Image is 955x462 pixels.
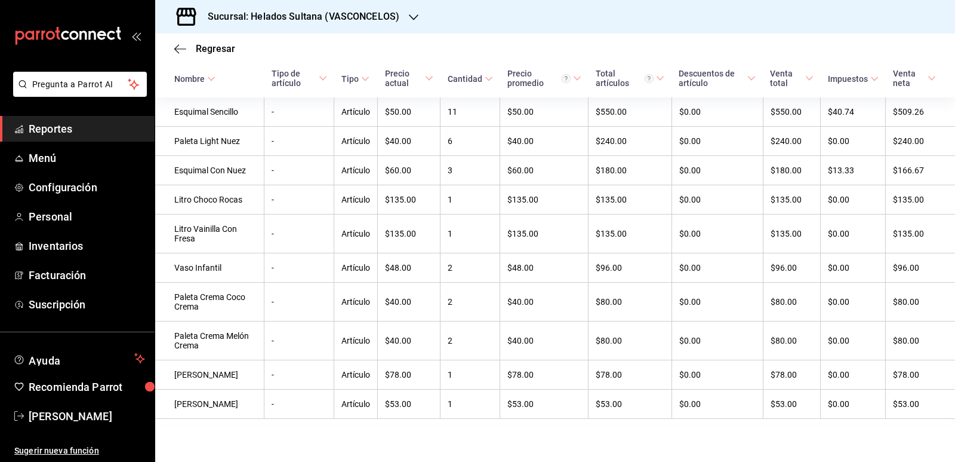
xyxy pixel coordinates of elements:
[770,69,814,88] span: Venta total
[821,97,886,127] td: $40.74
[29,267,145,283] span: Facturación
[500,185,589,215] td: $135.00
[589,156,671,185] td: $180.00
[341,74,359,84] div: Tipo
[440,390,500,419] td: 1
[378,127,440,156] td: $40.00
[334,185,378,215] td: Artículo
[440,156,500,185] td: 3
[440,283,500,322] td: 2
[264,360,334,390] td: -
[448,74,493,84] span: Cantidad
[264,283,334,322] td: -
[821,283,886,322] td: $0.00
[155,283,264,322] td: Paleta Crema Coco Crema
[645,74,654,83] svg: El total artículos considera cambios de precios en los artículos así como costos adicionales por ...
[596,69,654,88] div: Total artículos
[562,74,571,83] svg: Precio promedio = Total artículos / cantidad
[378,390,440,419] td: $53.00
[198,10,399,24] h3: Sucursal: Helados Sultana (VASCONCELOS)
[893,69,936,88] span: Venta neta
[440,127,500,156] td: 6
[385,69,423,88] div: Precio actual
[763,185,821,215] td: $135.00
[886,390,955,419] td: $53.00
[264,185,334,215] td: -
[14,445,145,457] span: Sugerir nueva función
[500,97,589,127] td: $50.00
[155,390,264,419] td: [PERSON_NAME]
[589,322,671,360] td: $80.00
[29,379,145,395] span: Recomienda Parrot
[671,253,763,283] td: $0.00
[155,322,264,360] td: Paleta Crema Melón Crema
[886,156,955,185] td: $166.67
[589,127,671,156] td: $240.00
[821,390,886,419] td: $0.00
[378,283,440,322] td: $40.00
[440,185,500,215] td: 1
[272,69,327,88] span: Tipo de artículo
[440,97,500,127] td: 11
[448,74,482,84] div: Cantidad
[589,97,671,127] td: $550.00
[886,127,955,156] td: $240.00
[334,390,378,419] td: Artículo
[500,283,589,322] td: $40.00
[334,283,378,322] td: Artículo
[671,360,763,390] td: $0.00
[671,283,763,322] td: $0.00
[589,360,671,390] td: $78.00
[378,322,440,360] td: $40.00
[671,127,763,156] td: $0.00
[763,127,821,156] td: $240.00
[500,156,589,185] td: $60.00
[886,322,955,360] td: $80.00
[155,360,264,390] td: [PERSON_NAME]
[174,74,215,84] span: Nombre
[828,74,868,84] div: Impuestos
[155,253,264,283] td: Vaso Infantil
[589,390,671,419] td: $53.00
[155,156,264,185] td: Esquimal Con Nuez
[821,322,886,360] td: $0.00
[671,185,763,215] td: $0.00
[671,156,763,185] td: $0.00
[155,185,264,215] td: Litro Choco Rocas
[886,97,955,127] td: $509.26
[334,360,378,390] td: Artículo
[29,238,145,254] span: Inventarios
[589,185,671,215] td: $135.00
[507,69,571,88] div: Precio promedio
[155,127,264,156] td: Paleta Light Nuez
[131,31,141,41] button: open_drawer_menu
[155,97,264,127] td: Esquimal Sencillo
[763,390,821,419] td: $53.00
[29,408,145,424] span: [PERSON_NAME]
[29,150,145,166] span: Menú
[174,74,205,84] div: Nombre
[334,253,378,283] td: Artículo
[174,43,235,54] button: Regresar
[341,74,369,84] span: Tipo
[886,360,955,390] td: $78.00
[821,156,886,185] td: $13.33
[378,360,440,390] td: $78.00
[29,209,145,225] span: Personal
[500,127,589,156] td: $40.00
[29,296,145,313] span: Suscripción
[29,121,145,137] span: Reportes
[334,97,378,127] td: Artículo
[264,215,334,253] td: -
[763,215,821,253] td: $135.00
[821,360,886,390] td: $0.00
[378,97,440,127] td: $50.00
[500,322,589,360] td: $40.00
[264,253,334,283] td: -
[589,283,671,322] td: $80.00
[671,390,763,419] td: $0.00
[264,156,334,185] td: -
[886,283,955,322] td: $80.00
[886,215,955,253] td: $135.00
[272,69,316,88] div: Tipo de artículo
